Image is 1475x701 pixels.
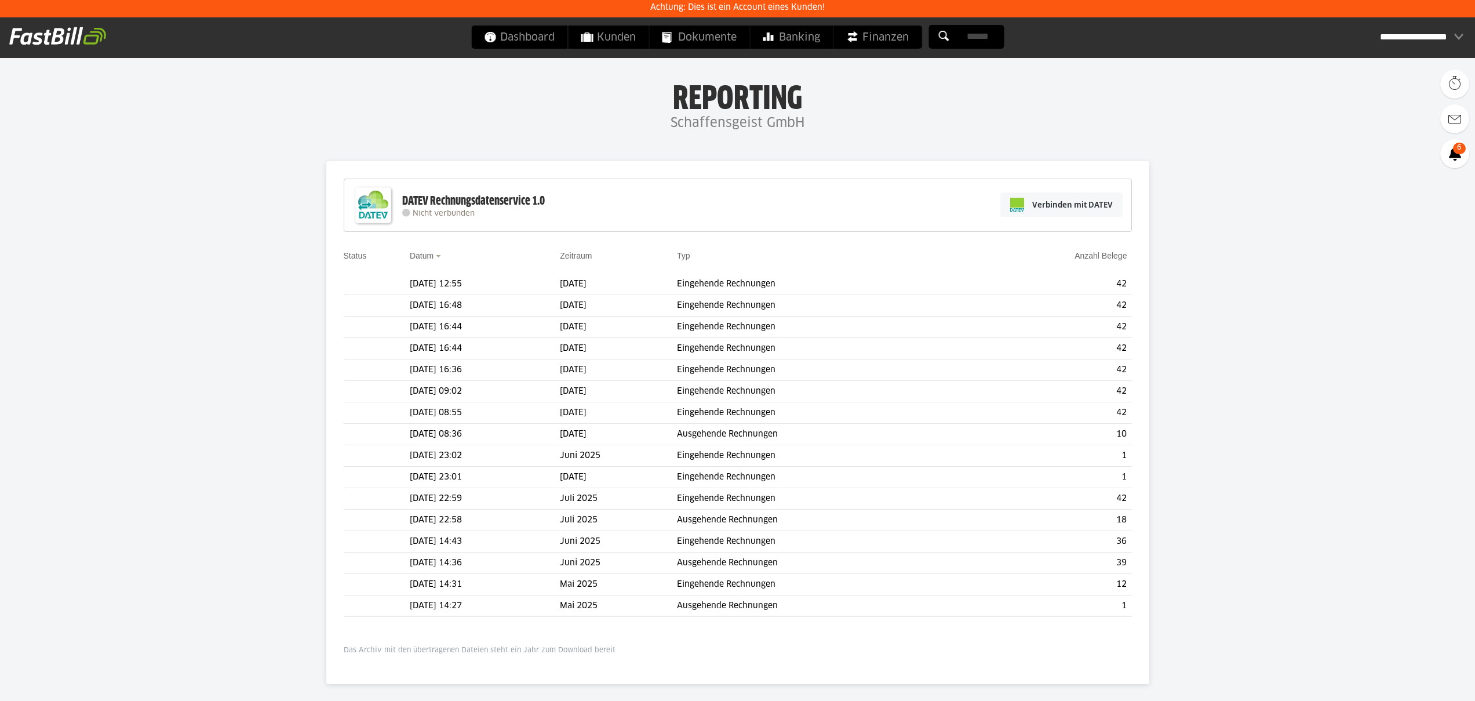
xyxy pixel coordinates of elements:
[410,531,560,553] td: [DATE] 14:43
[967,445,1131,467] td: 1
[677,402,967,424] td: Eingehende Rechnungen
[560,531,677,553] td: Juni 2025
[750,26,833,49] a: Banking
[1453,143,1466,154] span: 6
[677,595,967,617] td: Ausgehende Rechnungen
[833,26,922,49] a: Finanzen
[560,574,677,595] td: Mai 2025
[560,553,677,574] td: Juni 2025
[436,255,443,257] img: sort_desc.gif
[967,553,1131,574] td: 39
[581,26,636,49] span: Kunden
[410,595,560,617] td: [DATE] 14:27
[967,424,1131,445] td: 10
[967,510,1131,531] td: 18
[9,27,106,45] img: fastbill_logo_white.png
[1440,139,1469,168] a: 6
[677,381,967,402] td: Eingehende Rechnungen
[846,26,909,49] span: Finanzen
[410,274,560,295] td: [DATE] 12:55
[677,574,967,595] td: Eingehende Rechnungen
[1000,192,1123,217] a: Verbinden mit DATEV
[410,402,560,424] td: [DATE] 08:55
[560,510,677,531] td: Juli 2025
[344,646,1132,655] p: Das Archiv mit den übertragenen Dateien steht ein Jahr zum Download bereit
[560,317,677,338] td: [DATE]
[344,251,367,260] a: Status
[677,531,967,553] td: Eingehende Rechnungen
[560,338,677,359] td: [DATE]
[560,595,677,617] td: Mai 2025
[484,26,555,49] span: Dashboard
[967,574,1131,595] td: 12
[677,445,967,467] td: Eingehende Rechnungen
[967,531,1131,553] td: 36
[967,488,1131,510] td: 42
[410,510,560,531] td: [DATE] 22:58
[471,26,567,49] a: Dashboard
[560,445,677,467] td: Juni 2025
[677,359,967,381] td: Eingehende Rechnungen
[967,295,1131,317] td: 42
[967,467,1131,488] td: 1
[967,381,1131,402] td: 42
[410,295,560,317] td: [DATE] 16:48
[677,251,690,260] a: Typ
[568,26,649,49] a: Kunden
[560,295,677,317] td: [DATE]
[560,488,677,510] td: Juli 2025
[677,424,967,445] td: Ausgehende Rechnungen
[410,251,434,260] a: Datum
[967,317,1131,338] td: 42
[560,359,677,381] td: [DATE]
[410,553,560,574] td: [DATE] 14:36
[1032,199,1113,210] span: Verbinden mit DATEV
[967,595,1131,617] td: 1
[662,26,737,49] span: Dokumente
[677,295,967,317] td: Eingehende Rechnungen
[967,402,1131,424] td: 42
[560,402,677,424] td: [DATE]
[677,338,967,359] td: Eingehende Rechnungen
[410,574,560,595] td: [DATE] 14:31
[560,467,677,488] td: [DATE]
[560,251,592,260] a: Zeitraum
[677,488,967,510] td: Eingehende Rechnungen
[116,82,1359,112] h1: Reporting
[677,317,967,338] td: Eingehende Rechnungen
[967,274,1131,295] td: 42
[410,445,560,467] td: [DATE] 23:02
[410,338,560,359] td: [DATE] 16:44
[677,553,967,574] td: Ausgehende Rechnungen
[410,359,560,381] td: [DATE] 16:36
[677,467,967,488] td: Eingehende Rechnungen
[1385,666,1463,695] iframe: Öffnet ein Widget, in dem Sie weitere Informationen finden
[649,26,749,49] a: Dokumente
[560,274,677,295] td: [DATE]
[677,510,967,531] td: Ausgehende Rechnungen
[410,467,560,488] td: [DATE] 23:01
[763,26,820,49] span: Banking
[1075,251,1127,260] a: Anzahl Belege
[967,359,1131,381] td: 42
[413,210,475,217] span: Nicht verbunden
[560,424,677,445] td: [DATE]
[677,274,967,295] td: Eingehende Rechnungen
[410,317,560,338] td: [DATE] 16:44
[560,381,677,402] td: [DATE]
[410,424,560,445] td: [DATE] 08:36
[967,338,1131,359] td: 42
[410,381,560,402] td: [DATE] 09:02
[410,488,560,510] td: [DATE] 22:59
[1010,198,1024,212] img: pi-datev-logo-farbig-24.svg
[402,194,545,209] div: DATEV Rechnungsdatenservice 1.0
[350,182,396,228] img: DATEV-Datenservice Logo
